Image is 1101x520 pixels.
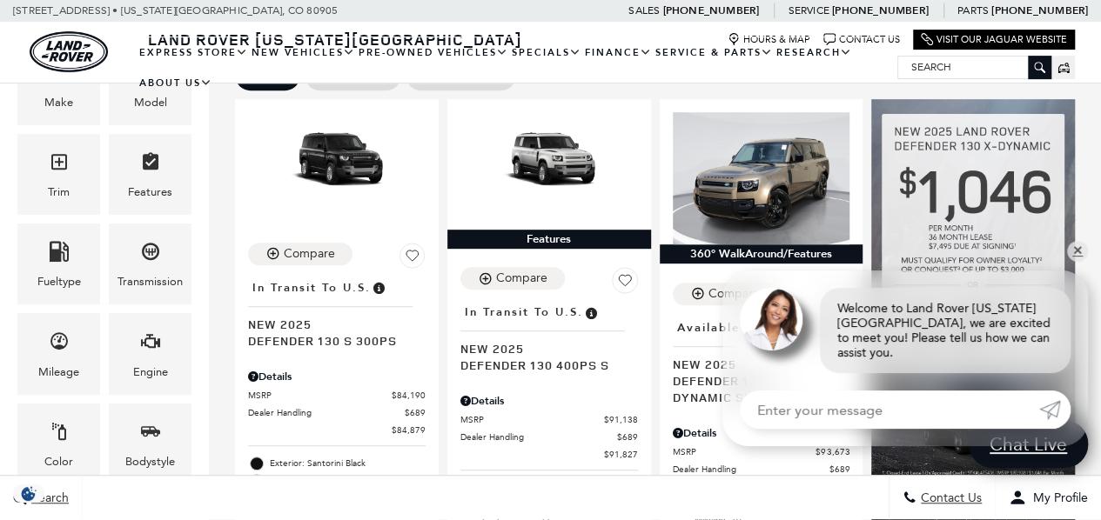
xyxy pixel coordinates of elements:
button: Open user profile menu [996,477,1101,520]
a: Land Rover [US_STATE][GEOGRAPHIC_DATA] [138,29,533,50]
a: MSRP $93,673 [673,445,850,458]
div: BodystyleBodystyle [109,403,191,484]
img: 2025 LAND ROVER Defender 130 X-Dynamic SE [673,112,850,245]
a: Specials [510,37,583,68]
img: Agent profile photo [740,288,802,350]
div: Compare [496,270,547,286]
span: Defender 130 X-Dynamic SE [673,372,837,405]
span: $91,138 [604,413,638,426]
img: 2025 LAND ROVER Defender 130 S 300PS [248,112,426,212]
span: MSRP [460,413,604,426]
span: Fueltype [49,237,70,272]
button: Save Vehicle [612,267,638,300]
span: My Profile [1026,491,1088,506]
div: Compare [284,246,335,262]
span: Vehicle has shipped from factory of origin. Estimated time of delivery to Retailer is on average ... [583,303,599,322]
a: MSRP $91,138 [460,413,638,426]
input: Enter your message [740,390,1039,429]
span: Contact Us [916,491,982,506]
div: ModelModel [109,44,191,125]
button: Compare Vehicle [460,267,565,290]
a: $91,827 [460,448,638,461]
div: Mileage [38,363,79,382]
section: Click to Open Cookie Consent Modal [9,484,49,503]
span: Dealer Handling [673,463,829,476]
a: In Transit to U.S.New 2025Defender 130 S 300PS [248,276,426,349]
div: Color [44,452,73,471]
a: MSRP $84,190 [248,389,426,402]
a: In Transit to U.S.New 2025Defender 130 400PS S [460,300,638,373]
div: Features [447,230,651,249]
a: EXPRESS STORE [138,37,250,68]
div: EngineEngine [109,313,191,394]
div: Make [44,93,73,112]
a: Hours & Map [728,33,810,46]
span: Trim [49,147,70,183]
span: $689 [617,430,638,443]
a: land-rover [30,31,108,72]
span: New 2025 [248,316,413,332]
span: In Transit to U.S. [252,278,371,297]
span: Dealer Handling [460,430,617,443]
div: Pricing Details - Defender 130 S 300PS [248,369,426,384]
div: TrimTrim [17,134,100,215]
div: 360° WalkAround/Features [660,244,863,263]
span: $84,190 [392,389,426,402]
span: Dealer Handling [248,406,405,419]
span: Interior: Ebony Windsor leather seats with Ebony interior [270,472,426,507]
span: MSRP [248,389,392,402]
div: MileageMileage [17,313,100,394]
a: [STREET_ADDRESS] • [US_STATE][GEOGRAPHIC_DATA], CO 80905 [13,4,338,17]
nav: Main Navigation [138,37,897,98]
span: Service [788,4,829,17]
span: Color [49,417,70,452]
div: ColorColor [17,403,100,484]
span: Mileage [49,326,70,362]
img: Land Rover [30,31,108,72]
a: [PHONE_NUMBER] [662,3,759,17]
div: Bodystyle [125,452,175,471]
div: FueltypeFueltype [17,223,100,304]
a: Dealer Handling $689 [673,463,850,476]
span: $91,827 [604,448,638,461]
button: Compare Vehicle [673,283,777,305]
a: Available at RetailerNew 2025Defender 130 X-Dynamic SE [673,316,850,405]
a: Contact Us [823,33,900,46]
span: Bodystyle [140,417,161,452]
img: 2025 LAND ROVER Defender 130 400PS S [460,112,638,212]
span: Defender 130 400PS S [460,357,625,373]
a: Dealer Handling $689 [460,430,638,443]
div: MakeMake [17,44,100,125]
span: Exterior: Santorini Black [270,455,426,472]
a: $84,879 [248,423,426,437]
span: Sales [628,4,660,17]
div: Pricing Details - Defender 130 400PS S [460,393,638,409]
span: New 2025 [673,356,837,372]
div: Compare [708,286,760,302]
span: In Transit to U.S. [465,303,583,322]
div: Trim [48,183,70,202]
div: Fueltype [37,272,81,291]
span: Vehicle has shipped from factory of origin. Estimated time of delivery to Retailer is on average ... [371,278,386,297]
input: Search [898,57,1051,77]
a: Research [775,37,854,68]
span: New 2025 [460,340,625,357]
div: Model [134,93,167,112]
button: Save Vehicle [399,243,426,276]
span: Engine [140,326,161,362]
span: $84,879 [392,423,426,437]
span: $93,673 [816,445,849,458]
span: Transmission [140,237,161,272]
img: Opt-Out Icon [9,484,49,503]
button: Compare Vehicle [248,243,352,265]
a: Service & Parts [654,37,775,68]
a: [PHONE_NUMBER] [832,3,929,17]
div: Features [128,183,172,202]
div: TransmissionTransmission [109,223,191,304]
div: Transmission [117,272,183,291]
a: Finance [583,37,654,68]
a: Dealer Handling $689 [248,406,426,419]
div: FeaturesFeatures [109,134,191,215]
span: $689 [829,463,849,476]
a: Submit [1039,390,1071,429]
